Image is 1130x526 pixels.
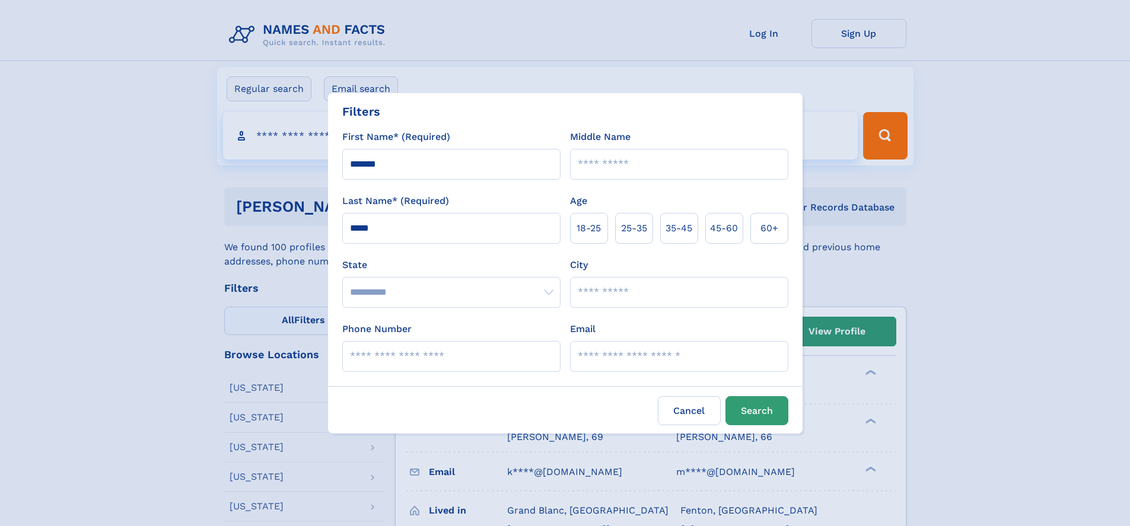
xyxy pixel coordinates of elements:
label: Age [570,194,587,208]
span: 35‑45 [666,221,692,235]
label: Phone Number [342,322,412,336]
div: Filters [342,103,380,120]
span: 60+ [760,221,778,235]
label: First Name* (Required) [342,130,450,144]
label: Last Name* (Required) [342,194,449,208]
label: City [570,258,588,272]
label: Email [570,322,596,336]
span: 18‑25 [577,221,601,235]
label: Middle Name [570,130,631,144]
label: State [342,258,561,272]
button: Search [725,396,788,425]
label: Cancel [658,396,721,425]
span: 25‑35 [621,221,647,235]
span: 45‑60 [710,221,738,235]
